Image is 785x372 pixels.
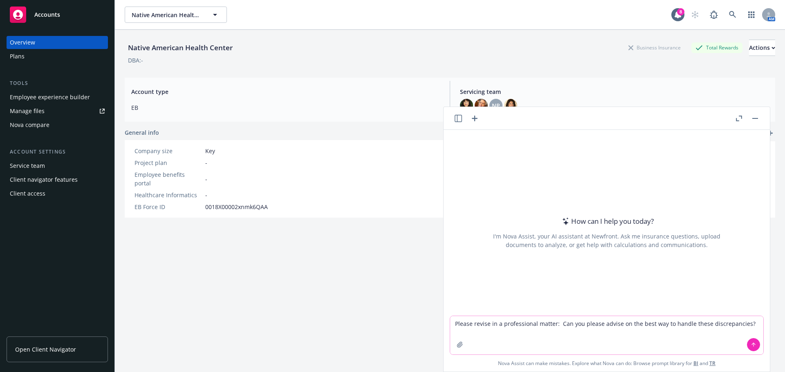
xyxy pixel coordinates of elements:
[205,147,215,155] span: Key
[691,42,742,53] div: Total Rewards
[7,79,108,87] div: Tools
[10,36,35,49] div: Overview
[135,158,202,167] div: Project plan
[7,118,108,131] a: Nova compare
[135,147,202,155] div: Company size
[7,3,108,26] a: Accounts
[205,191,207,199] span: -
[709,360,715,367] a: TR
[131,87,440,96] span: Account type
[10,50,25,63] div: Plans
[10,105,45,118] div: Manage files
[677,8,684,16] div: 8
[504,99,517,112] img: photo
[7,105,108,118] a: Manage files
[132,11,202,19] span: Native American Health Center
[125,7,227,23] button: Native American Health Center
[7,159,108,172] a: Service team
[10,118,49,131] div: Nova compare
[450,316,763,354] textarea: Please revise in a professional matter: Can you please advise on the best way to handle these dis...
[724,7,741,23] a: Search
[34,11,60,18] span: Accounts
[7,187,108,200] a: Client access
[7,91,108,104] a: Employee experience builder
[10,159,45,172] div: Service team
[706,7,722,23] a: Report a Bug
[7,50,108,63] a: Plans
[205,175,207,183] span: -
[125,128,159,137] span: General info
[447,355,767,372] span: Nova Assist can make mistakes. Explore what Nova can do: Browse prompt library for and
[765,128,775,138] a: add
[492,232,722,249] div: I'm Nova Assist, your AI assistant at Newfront. Ask me insurance questions, upload documents to a...
[492,101,500,110] span: NP
[10,91,90,104] div: Employee experience builder
[693,360,698,367] a: BI
[10,187,45,200] div: Client access
[135,191,202,199] div: Healthcare Informatics
[15,345,76,354] span: Open Client Navigator
[7,148,108,156] div: Account settings
[125,42,236,53] div: Native American Health Center
[624,42,685,53] div: Business Insurance
[687,7,703,23] a: Start snowing
[7,173,108,186] a: Client navigator features
[743,7,760,23] a: Switch app
[460,87,769,96] span: Servicing team
[10,173,78,186] div: Client navigator features
[128,56,143,65] div: DBA: -
[560,216,654,227] div: How can I help you today?
[749,40,775,56] button: Actions
[205,203,268,211] span: 0018X00002xnmk6QAA
[475,99,488,112] img: photo
[135,170,202,187] div: Employee benefits portal
[135,203,202,211] div: EB Force ID
[7,36,108,49] a: Overview
[131,103,440,112] span: EB
[205,158,207,167] span: -
[460,99,473,112] img: photo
